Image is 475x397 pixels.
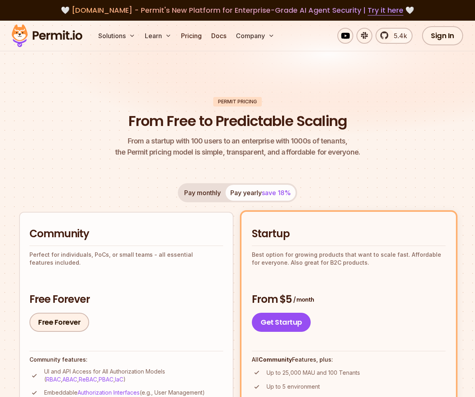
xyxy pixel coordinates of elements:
[95,28,138,44] button: Solutions
[213,97,262,107] div: Permit Pricing
[29,292,223,307] h3: Free Forever
[179,185,226,201] button: Pay monthly
[252,313,311,332] a: Get Startup
[252,227,446,241] h2: Startup
[115,376,123,383] a: IaC
[293,296,314,304] span: / month
[29,227,223,241] h2: Community
[29,251,223,267] p: Perfect for individuals, PoCs, or small teams - all essential features included.
[376,28,413,44] a: 5.4k
[208,28,230,44] a: Docs
[252,251,446,267] p: Best option for growing products that want to scale fast. Affordable for everyone. Also great for...
[115,136,360,147] span: From a startup with 100 users to an enterprise with 1000s of tenants,
[267,369,360,377] p: Up to 25,000 MAU and 100 Tenants
[252,292,446,307] h3: From $5
[128,111,347,131] h1: From Free to Predictable Scaling
[79,376,97,383] a: ReBAC
[389,31,407,41] span: 5.4k
[99,376,113,383] a: PBAC
[29,313,89,332] a: Free Forever
[46,376,61,383] a: RBAC
[44,368,223,383] p: UI and API Access for All Authorization Models ( , , , , )
[178,28,205,44] a: Pricing
[422,26,463,45] a: Sign In
[259,356,292,363] strong: Community
[19,5,456,16] div: 🤍 🤍
[29,356,223,364] h4: Community features:
[142,28,175,44] button: Learn
[252,356,446,364] h4: All Features, plus:
[115,136,360,158] p: the Permit pricing model is simple, transparent, and affordable for everyone.
[62,376,77,383] a: ABAC
[368,5,403,15] a: Try it here
[44,389,205,397] p: Embeddable (e.g., User Management)
[233,28,278,44] button: Company
[267,383,320,391] p: Up to 5 environment
[8,22,86,49] img: Permit logo
[72,5,403,15] span: [DOMAIN_NAME] - Permit's New Platform for Enterprise-Grade AI Agent Security |
[78,389,140,396] a: Authorization Interfaces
